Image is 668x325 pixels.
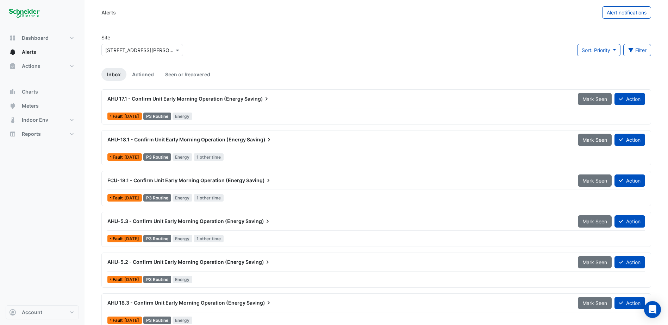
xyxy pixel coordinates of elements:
button: Mark Seen [578,215,612,228]
span: 1 other time [194,235,224,242]
span: Energy [173,194,193,202]
button: Action [614,93,645,105]
span: Saving) [245,218,271,225]
span: Fri 15-Aug-2025 05:17 AEST [124,236,139,241]
div: P3 Routine [143,113,171,120]
span: Energy [173,276,193,283]
div: Alerts [101,9,116,16]
span: Fri 15-Aug-2025 05:18 AEST [124,114,139,119]
span: Fault [113,318,124,323]
span: Energy [173,113,193,120]
span: Fri 15-Aug-2025 05:17 AEST [124,195,139,200]
span: Saving) [247,136,273,143]
span: FCU-18.1 - Confirm Unit Early Morning Operation (Energy [107,177,245,183]
span: Saving) [244,95,270,102]
span: Energy [173,317,193,324]
span: Fri 15-Aug-2025 05:17 AEST [124,318,139,323]
app-icon: Charts [9,88,16,95]
span: AHU 17.1 - Confirm Unit Early Morning Operation (Energy [107,96,243,102]
span: Fault [113,278,124,282]
span: Mark Seen [582,259,607,265]
span: Mark Seen [582,300,607,306]
button: Action [614,134,645,146]
span: Charts [22,88,38,95]
span: 1 other time [194,153,224,161]
span: Indoor Env [22,116,48,123]
span: Fault [113,155,124,159]
button: Mark Seen [578,256,612,268]
button: Dashboard [6,31,79,45]
span: Meters [22,102,39,109]
span: Fault [113,196,124,200]
button: Action [614,256,645,268]
span: Actions [22,63,40,70]
app-icon: Dashboard [9,34,16,42]
button: Action [614,297,645,309]
span: Fault [113,114,124,119]
span: AHU 18.3 - Confirm Unit Early Morning Operation (Energy [107,300,245,306]
span: Mark Seen [582,178,607,184]
button: Account [6,305,79,319]
a: Inbox [101,68,126,81]
button: Alerts [6,45,79,59]
span: Alert notifications [607,9,647,15]
div: P3 Routine [143,317,171,324]
span: Mark Seen [582,218,607,224]
app-icon: Indoor Env [9,116,16,123]
app-icon: Alerts [9,49,16,56]
img: Company Logo [8,6,40,20]
button: Action [614,174,645,187]
div: P3 Routine [143,194,171,202]
span: Fri 15-Aug-2025 05:17 AEST [124,277,139,282]
span: Mark Seen [582,137,607,143]
span: AHU-5.3 - Confirm Unit Early Morning Operation (Energy [107,218,244,224]
div: Open Intercom Messenger [644,301,661,318]
span: Saving) [246,177,272,184]
span: AHU-5.2 - Confirm Unit Early Morning Operation (Energy [107,259,244,265]
button: Mark Seen [578,174,612,187]
span: Energy [173,235,193,242]
span: 1 other time [194,194,224,202]
span: AHU-18.1 - Confirm Unit Early Morning Operation (Energy [107,136,246,142]
span: Saving) [245,259,271,266]
span: Fault [113,237,124,241]
button: Meters [6,99,79,113]
span: Alerts [22,49,36,56]
button: Filter [623,44,651,56]
button: Mark Seen [578,297,612,309]
button: Reports [6,127,79,141]
div: P3 Routine [143,276,171,283]
button: Actions [6,59,79,73]
button: Charts [6,85,79,99]
span: Energy [173,153,193,161]
span: Dashboard [22,34,49,42]
app-icon: Meters [9,102,16,109]
button: Mark Seen [578,134,612,146]
button: Sort: Priority [577,44,620,56]
app-icon: Reports [9,130,16,138]
button: Alert notifications [602,6,651,19]
span: Reports [22,130,41,138]
a: Seen or Recovered [160,68,216,81]
span: Fri 15-Aug-2025 05:17 AEST [124,154,139,160]
label: Site [101,34,110,41]
span: Account [22,309,42,316]
button: Indoor Env [6,113,79,127]
app-icon: Actions [9,63,16,70]
button: Mark Seen [578,93,612,105]
a: Actioned [126,68,160,81]
button: Action [614,215,645,228]
span: Sort: Priority [582,47,610,53]
span: Saving) [246,299,272,306]
div: P3 Routine [143,153,171,161]
div: P3 Routine [143,235,171,242]
span: Mark Seen [582,96,607,102]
